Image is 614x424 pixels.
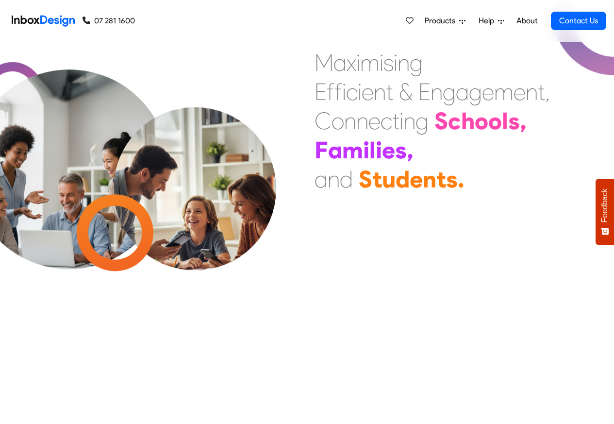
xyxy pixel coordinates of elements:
div: n [374,77,386,106]
div: c [381,106,392,136]
div: C [315,106,332,136]
div: E [315,77,327,106]
div: u [382,165,396,194]
div: & [399,77,413,106]
div: g [415,106,429,136]
div: g [410,48,423,77]
div: t [392,106,399,136]
img: parents_with_child.png [93,106,297,309]
div: f [334,77,342,106]
div: m [342,136,363,165]
a: Products [421,11,469,31]
span: Feedback [600,188,609,222]
div: E [418,77,431,106]
div: d [396,165,410,194]
div: m [494,77,514,106]
span: Products [425,15,459,27]
div: n [423,165,436,194]
div: e [514,77,526,106]
a: Contact Us [551,12,606,30]
button: Feedback - Show survey [596,179,614,245]
div: S [434,106,448,136]
a: 07 281 1600 [83,15,135,27]
div: x [347,48,356,77]
div: e [410,165,423,194]
div: . [458,165,465,194]
div: n [526,77,538,106]
div: l [502,106,508,136]
div: h [461,106,475,136]
div: g [469,77,482,106]
div: , [520,106,527,136]
div: s [383,48,394,77]
div: f [327,77,334,106]
div: i [380,48,383,77]
div: n [344,106,356,136]
div: n [328,165,340,194]
div: e [482,77,494,106]
div: i [363,136,369,165]
span: Help [479,15,498,27]
div: i [358,77,362,106]
div: e [382,136,395,165]
div: a [315,165,328,194]
div: d [340,165,353,194]
div: a [456,77,469,106]
div: e [362,77,374,106]
div: e [368,106,381,136]
div: a [333,48,347,77]
div: m [360,48,380,77]
div: c [448,106,461,136]
div: , [545,77,550,106]
div: o [475,106,488,136]
div: s [395,136,407,165]
div: g [443,77,456,106]
div: l [369,136,376,165]
div: o [332,106,344,136]
div: n [403,106,415,136]
div: t [538,77,545,106]
div: n [431,77,443,106]
div: o [488,106,502,136]
div: i [376,136,382,165]
a: About [514,11,540,31]
div: s [508,106,520,136]
div: i [394,48,398,77]
div: i [356,48,360,77]
div: t [436,165,446,194]
div: n [356,106,368,136]
a: Help [475,11,508,31]
div: , [407,136,414,165]
div: i [342,77,346,106]
div: t [372,165,382,194]
div: n [398,48,410,77]
div: i [399,106,403,136]
div: M [315,48,333,77]
div: t [386,77,393,106]
div: a [328,136,342,165]
div: F [315,136,328,165]
div: Maximising Efficient & Engagement, Connecting Schools, Families, and Students. [315,48,550,194]
div: s [446,165,458,194]
div: c [346,77,358,106]
div: S [359,165,372,194]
